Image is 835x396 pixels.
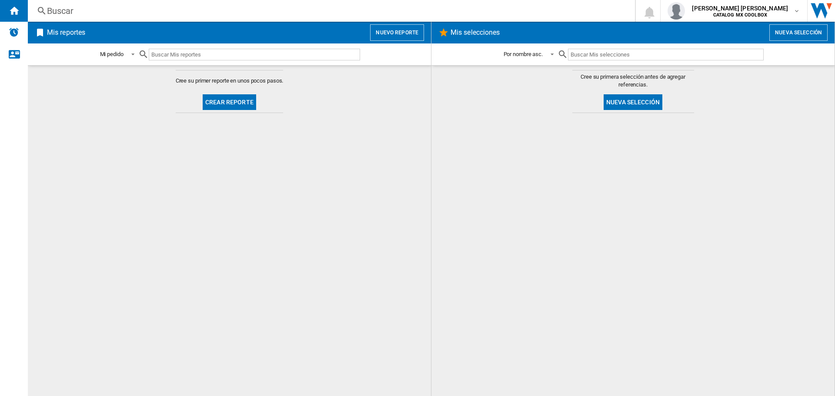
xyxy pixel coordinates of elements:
[572,73,694,89] span: Cree su primera selección antes de agregar referencias.
[568,49,763,60] input: Buscar Mis selecciones
[45,24,87,41] h2: Mis reportes
[668,2,685,20] img: profile.jpg
[9,27,19,37] img: alerts-logo.svg
[769,24,828,41] button: Nueva selección
[370,24,424,41] button: Nuevo reporte
[692,4,788,13] span: [PERSON_NAME] [PERSON_NAME]
[203,94,256,110] button: Crear reporte
[604,94,662,110] button: Nueva selección
[176,77,284,85] span: Cree su primer reporte en unos pocos pasos.
[449,24,502,41] h2: Mis selecciones
[149,49,360,60] input: Buscar Mis reportes
[100,51,124,57] div: Mi pedido
[713,12,768,18] b: CATALOG MX COOLBOX
[504,51,543,57] div: Por nombre asc.
[47,5,612,17] div: Buscar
